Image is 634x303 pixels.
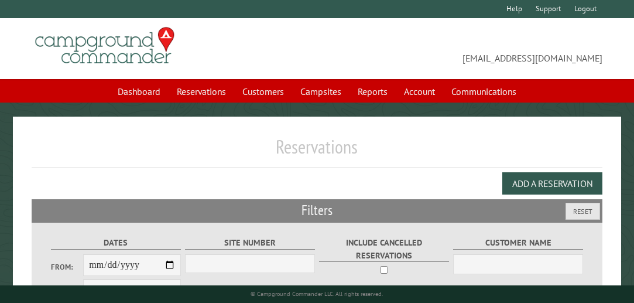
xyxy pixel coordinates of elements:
[453,236,584,250] label: Customer Name
[51,236,181,250] label: Dates
[111,80,167,103] a: Dashboard
[235,80,291,103] a: Customers
[32,199,602,222] h2: Filters
[502,172,602,195] button: Add a Reservation
[351,80,395,103] a: Reports
[444,80,523,103] a: Communications
[185,236,316,250] label: Site Number
[293,80,348,103] a: Campsites
[397,80,442,103] a: Account
[251,290,383,298] small: © Campground Commander LLC. All rights reserved.
[170,80,233,103] a: Reservations
[51,261,84,273] label: From:
[32,23,178,69] img: Campground Commander
[317,32,602,65] span: [EMAIL_ADDRESS][DOMAIN_NAME]
[32,135,602,168] h1: Reservations
[319,236,450,262] label: Include Cancelled Reservations
[566,203,600,220] button: Reset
